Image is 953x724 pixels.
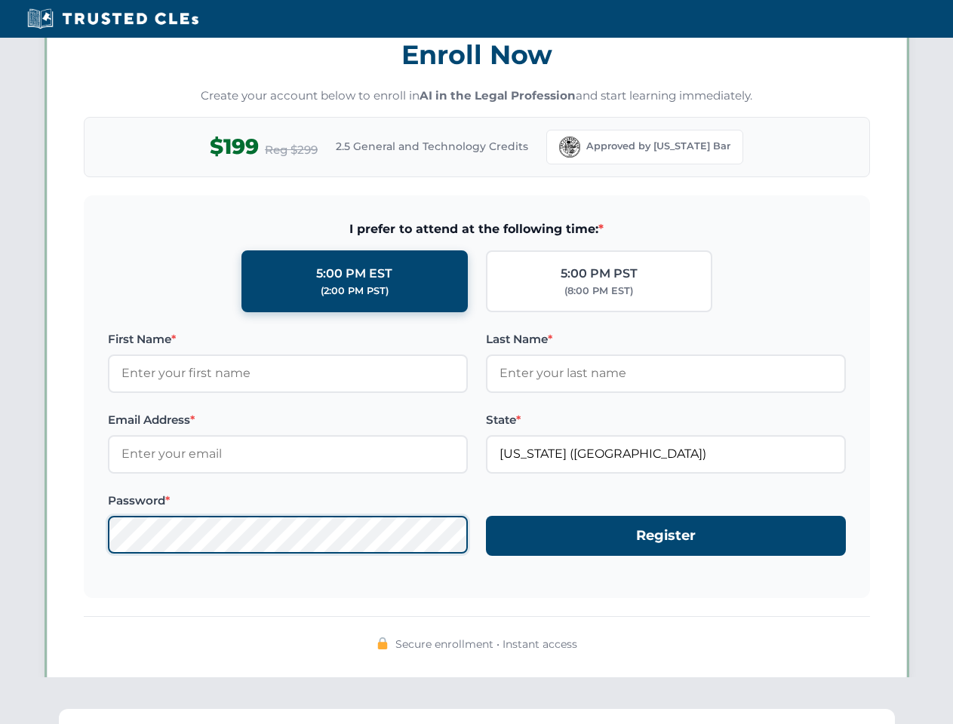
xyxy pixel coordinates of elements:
[559,137,580,158] img: Florida Bar
[486,330,846,348] label: Last Name
[420,88,576,103] strong: AI in the Legal Profession
[265,141,318,159] span: Reg $299
[84,87,870,105] p: Create your account below to enroll in and start learning immediately.
[108,411,468,429] label: Email Address
[486,354,846,392] input: Enter your last name
[84,31,870,78] h3: Enroll Now
[395,636,577,652] span: Secure enrollment • Instant access
[486,435,846,473] input: Florida (FL)
[108,354,468,392] input: Enter your first name
[561,264,638,284] div: 5:00 PM PST
[108,435,468,473] input: Enter your email
[586,139,730,154] span: Approved by [US_STATE] Bar
[23,8,203,30] img: Trusted CLEs
[564,284,633,299] div: (8:00 PM EST)
[108,219,846,239] span: I prefer to attend at the following time:
[377,637,389,649] img: 🔒
[321,284,389,299] div: (2:00 PM PST)
[486,516,846,556] button: Register
[486,411,846,429] label: State
[108,492,468,510] label: Password
[316,264,392,284] div: 5:00 PM EST
[108,330,468,348] label: First Name
[210,130,259,164] span: $199
[336,138,528,155] span: 2.5 General and Technology Credits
